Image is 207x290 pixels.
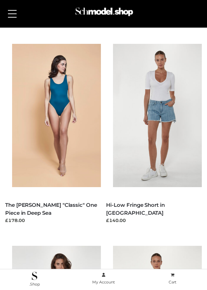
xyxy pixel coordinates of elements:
[92,280,115,284] span: My Account
[74,4,134,23] img: Schmodel Admin 964
[32,272,37,280] img: .Shop
[138,271,207,286] a: Cart
[69,271,138,286] a: My Account
[5,202,97,216] a: The [PERSON_NAME] "Classic" One Piece in Deep Sea
[5,217,101,224] div: £178.00
[169,280,176,284] span: Cart
[73,6,134,23] a: Schmodel Admin 964
[106,202,164,216] a: Hi-Low Fringe Short in [GEOGRAPHIC_DATA]
[106,217,202,224] div: £140.00
[29,282,40,287] span: .Shop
